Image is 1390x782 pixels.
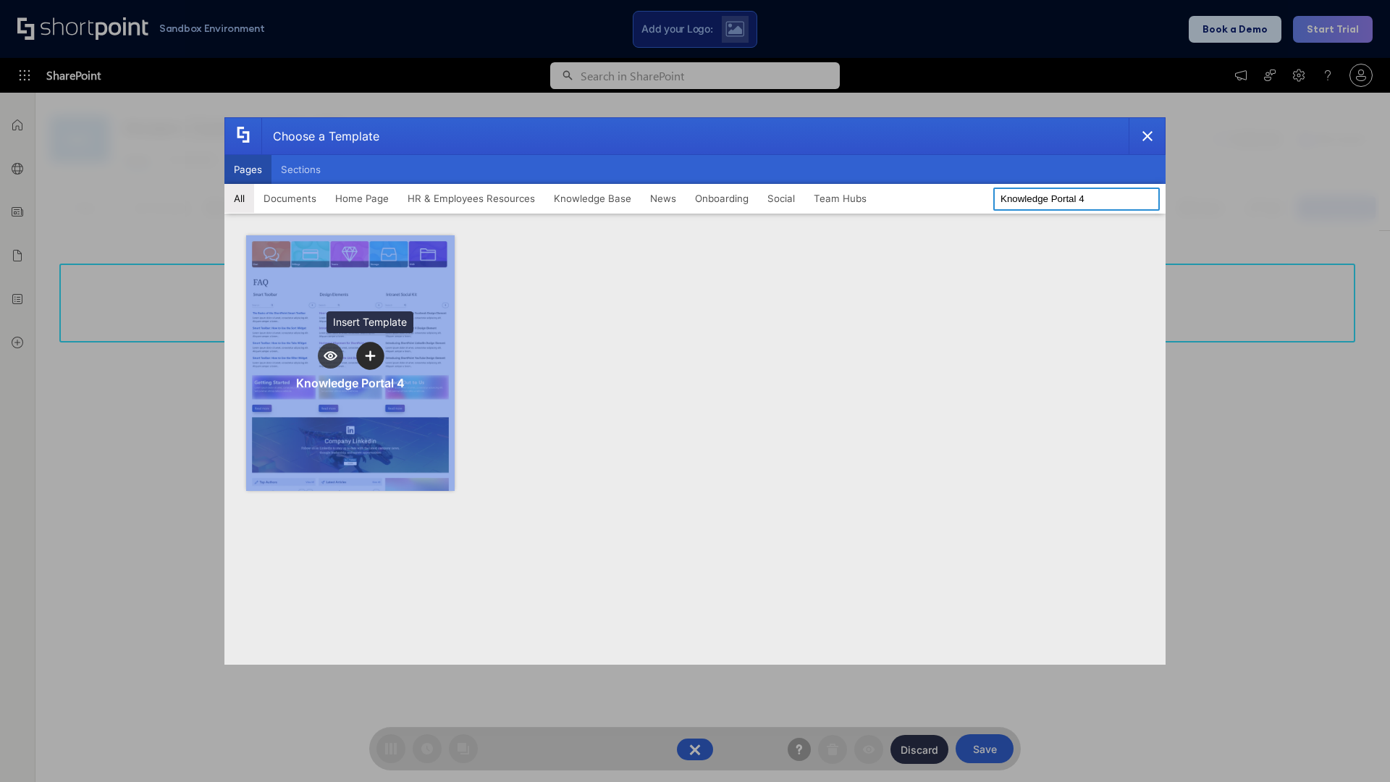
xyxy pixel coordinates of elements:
[224,184,254,213] button: All
[326,184,398,213] button: Home Page
[804,184,876,213] button: Team Hubs
[686,184,758,213] button: Onboarding
[296,376,405,390] div: Knowledge Portal 4
[1318,712,1390,782] iframe: Chat Widget
[398,184,544,213] button: HR & Employees Resources
[271,155,330,184] button: Sections
[261,118,379,154] div: Choose a Template
[993,188,1160,211] input: Search
[224,155,271,184] button: Pages
[544,184,641,213] button: Knowledge Base
[224,117,1166,665] div: template selector
[254,184,326,213] button: Documents
[758,184,804,213] button: Social
[641,184,686,213] button: News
